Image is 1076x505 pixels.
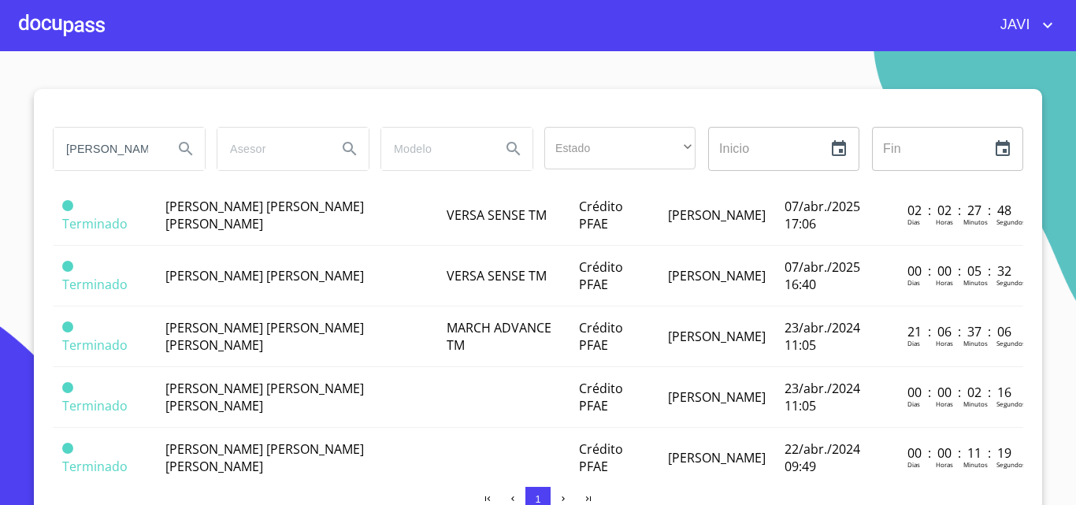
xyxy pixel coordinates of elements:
span: [PERSON_NAME] [PERSON_NAME] [PERSON_NAME] [165,440,364,475]
span: Crédito PFAE [579,440,623,475]
p: Minutos [963,217,988,226]
span: 1 [535,493,540,505]
p: 00 : 00 : 11 : 19 [907,444,1014,462]
p: Dias [907,399,920,408]
span: Crédito PFAE [579,258,623,293]
span: [PERSON_NAME] [668,449,766,466]
input: search [381,128,488,170]
span: JAVI [989,13,1038,38]
span: Crédito PFAE [579,319,623,354]
p: Minutos [963,339,988,347]
p: Minutos [963,460,988,469]
span: MARCH ADVANCE TM [447,319,551,354]
p: 21 : 06 : 37 : 06 [907,323,1014,340]
span: 07/abr./2025 17:06 [785,198,860,232]
span: [PERSON_NAME] [PERSON_NAME] [PERSON_NAME] [165,198,364,232]
p: Horas [936,217,953,226]
span: Terminado [62,321,73,332]
span: 23/abr./2024 11:05 [785,319,860,354]
span: [PERSON_NAME] [PERSON_NAME] [PERSON_NAME] [165,380,364,414]
span: [PERSON_NAME] [668,206,766,224]
input: search [217,128,325,170]
p: 02 : 02 : 27 : 48 [907,202,1014,219]
span: Terminado [62,443,73,454]
button: Search [167,130,205,168]
p: Dias [907,339,920,347]
input: search [54,128,161,170]
span: [PERSON_NAME] [668,388,766,406]
span: Crédito PFAE [579,380,623,414]
p: Minutos [963,278,988,287]
button: account of current user [989,13,1057,38]
span: Crédito PFAE [579,198,623,232]
span: 22/abr./2024 09:49 [785,440,860,475]
p: Dias [907,278,920,287]
p: Segundos [996,460,1026,469]
p: Segundos [996,339,1026,347]
p: 00 : 00 : 05 : 32 [907,262,1014,280]
span: Terminado [62,336,128,354]
p: Segundos [996,399,1026,408]
button: Search [331,130,369,168]
span: Terminado [62,458,128,475]
p: Minutos [963,399,988,408]
span: [PERSON_NAME] [668,267,766,284]
span: Terminado [62,382,73,393]
p: Dias [907,217,920,226]
span: Terminado [62,200,73,211]
p: Horas [936,339,953,347]
span: Terminado [62,215,128,232]
span: [PERSON_NAME] [PERSON_NAME] [165,267,364,284]
span: [PERSON_NAME] [668,328,766,345]
p: Horas [936,278,953,287]
span: VERSA SENSE TM [447,206,547,224]
span: Terminado [62,397,128,414]
p: 00 : 00 : 02 : 16 [907,384,1014,401]
span: 23/abr./2024 11:05 [785,380,860,414]
p: Dias [907,460,920,469]
p: Horas [936,460,953,469]
div: ​ [544,127,696,169]
span: Terminado [62,261,73,272]
span: VERSA SENSE TM [447,267,547,284]
p: Segundos [996,278,1026,287]
p: Segundos [996,217,1026,226]
span: 07/abr./2025 16:40 [785,258,860,293]
span: Terminado [62,276,128,293]
span: [PERSON_NAME] [PERSON_NAME] [PERSON_NAME] [165,319,364,354]
p: Horas [936,399,953,408]
button: Search [495,130,532,168]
